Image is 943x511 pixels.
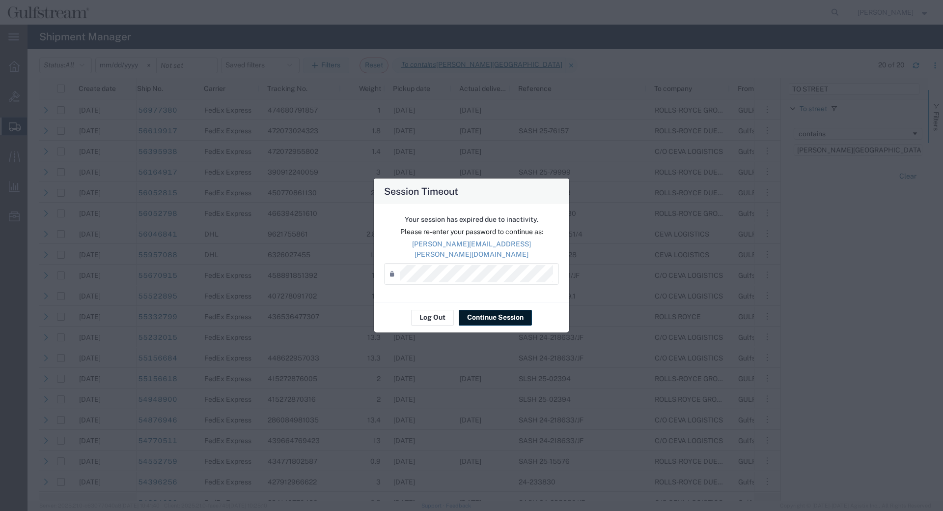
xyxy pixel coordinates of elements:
[411,310,454,326] button: Log Out
[384,214,559,225] p: Your session has expired due to inactivity.
[384,184,458,198] h4: Session Timeout
[384,227,559,237] p: Please re-enter your password to continue as:
[384,239,559,260] p: [PERSON_NAME][EMAIL_ADDRESS][PERSON_NAME][DOMAIN_NAME]
[459,310,532,326] button: Continue Session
